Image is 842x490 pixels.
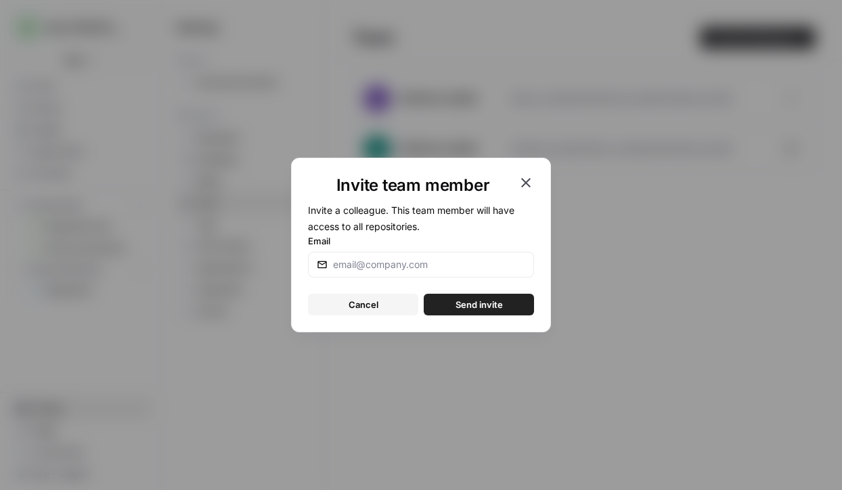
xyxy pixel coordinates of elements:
button: Cancel [308,294,418,315]
span: Send invite [456,298,503,311]
span: Invite a colleague. This team member will have access to all repositories. [308,204,514,232]
h1: Invite team member [308,175,518,196]
label: Email [308,234,534,248]
button: Send invite [424,294,534,315]
input: email@company.com [333,258,525,271]
span: Cancel [349,298,378,311]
